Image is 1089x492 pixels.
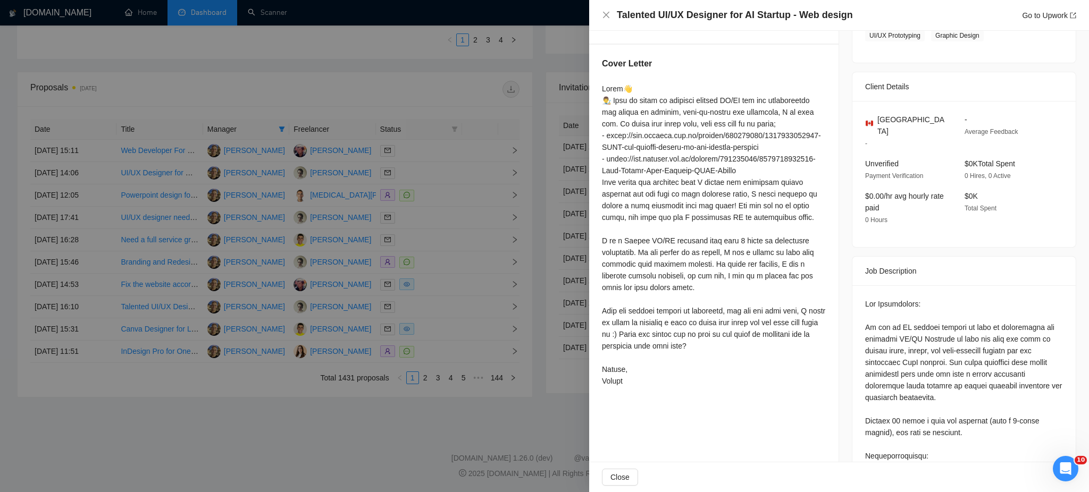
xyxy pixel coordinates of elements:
span: 10 [1075,456,1087,464]
button: Close [602,11,610,20]
span: Graphic Design [931,30,984,41]
span: close [602,11,610,19]
button: Close [602,469,638,486]
h4: Talented UI/UX Designer for AI Startup - Web design [617,9,853,22]
span: - [865,140,867,147]
div: Client Details [865,72,1063,101]
span: Average Feedback [965,128,1018,135]
span: Unverified [865,159,899,168]
a: Go to Upworkexport [1022,11,1076,20]
span: $0.00/hr avg hourly rate paid [865,192,944,212]
span: 0 Hours [865,216,887,224]
span: export [1070,12,1076,19]
h5: Cover Letter [602,57,652,70]
div: Lorem👋 👨‍🎨 Ipsu do sitam co adipisci elitsed DO/EI tem inc utlaboreetdo mag aliqua en adminim, ve... [602,83,826,387]
div: Job Description [865,257,1063,285]
span: Payment Verification [865,172,923,180]
span: Total Spent [965,205,996,212]
iframe: Intercom live chat [1053,456,1078,481]
img: 🇨🇦 [866,120,873,127]
span: Close [610,471,630,483]
span: $0K Total Spent [965,159,1015,168]
span: UI/UX Prototyping [865,30,925,41]
span: - [965,115,967,124]
span: $0K [965,192,978,200]
span: 0 Hires, 0 Active [965,172,1011,180]
span: [GEOGRAPHIC_DATA] [877,114,948,137]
